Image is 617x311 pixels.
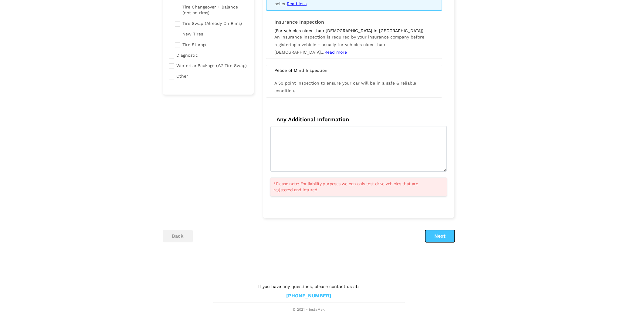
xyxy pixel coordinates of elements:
h3: Insurance Inspection [274,19,434,25]
button: Next [425,230,455,242]
span: *Please note: For liability purposes we can only test drive vehicles that are registered and insured [273,181,436,193]
button: back [163,230,193,242]
h4: Any Additional Information [270,116,447,123]
p: If you have any questions, please contact us at: [213,283,404,290]
div: (For vehicles older than [DEMOGRAPHIC_DATA] in [GEOGRAPHIC_DATA]) [274,28,434,33]
a: [PHONE_NUMBER] [286,293,331,299]
span: A 50 point inspection to ensure your car will be in a safe & reliable condition. [274,81,416,93]
span: Read more [324,50,347,55]
span: Read less [287,1,307,6]
span: An insurance inspection is required by your insurance company before registering a vehicle - usua... [274,35,424,55]
div: Peace of Mind Inspection [270,68,438,73]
